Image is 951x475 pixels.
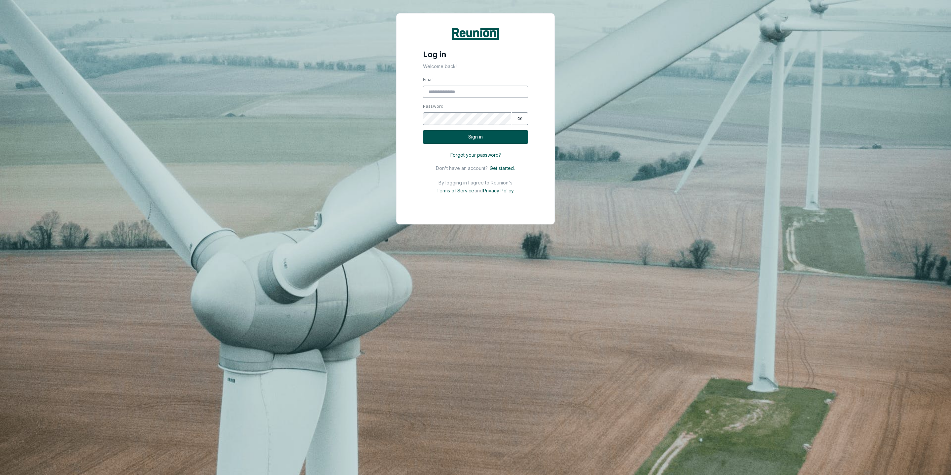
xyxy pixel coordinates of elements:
[483,187,516,194] button: Privacy Policy.
[436,165,488,171] p: Don't have an account?
[397,59,554,70] p: Welcome back!
[423,76,528,83] label: Email
[488,164,515,172] button: Get started.
[439,180,512,185] p: By logging in I agree to Reunion's
[451,27,500,41] img: Reunion
[423,103,528,110] label: Password
[423,149,528,161] button: Forgot your password?
[423,130,528,144] button: Sign in
[435,187,475,194] button: Terms of Service
[512,112,528,125] button: Show password
[397,43,554,59] h4: Log in
[475,188,483,193] p: and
